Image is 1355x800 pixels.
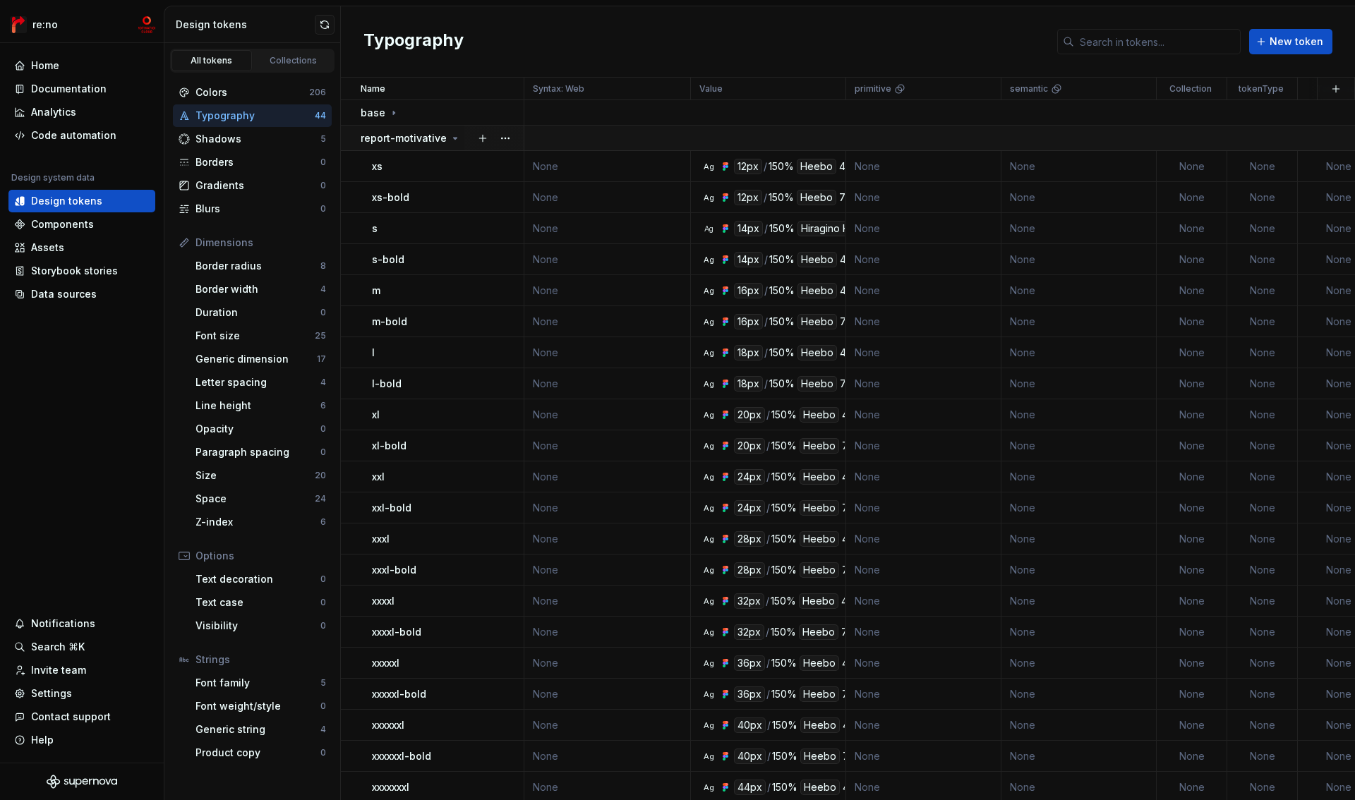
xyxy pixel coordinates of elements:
[846,523,1001,554] td: None
[190,591,332,614] a: Text case0
[797,221,928,236] div: Hiragino Kaku Gothic ProN
[1157,368,1227,399] td: None
[372,470,385,484] p: xxl
[190,718,332,741] a: Generic string4
[320,597,326,608] div: 0
[524,430,691,461] td: None
[190,614,332,637] a: Visibility0
[361,83,385,95] p: Name
[190,325,332,347] a: Font size25
[703,782,714,793] div: Ag
[769,314,795,329] div: 150%
[1001,244,1157,275] td: None
[734,190,762,205] div: 12px
[31,617,95,631] div: Notifications
[703,285,714,296] div: Ag
[703,347,714,358] div: Ag
[320,157,326,168] div: 0
[1227,182,1298,213] td: None
[190,741,332,764] a: Product copy0
[769,283,795,298] div: 150%
[1157,182,1227,213] td: None
[309,87,326,98] div: 206
[195,178,320,193] div: Gradients
[31,217,94,231] div: Components
[1010,83,1048,95] p: semantic
[190,464,332,487] a: Size20
[315,470,326,481] div: 20
[320,307,326,318] div: 0
[524,213,691,244] td: None
[766,500,770,516] div: /
[1001,151,1157,182] td: None
[320,701,326,712] div: 0
[524,244,691,275] td: None
[524,368,691,399] td: None
[8,190,155,212] a: Design tokens
[1157,151,1227,182] td: None
[173,174,332,197] a: Gradients0
[31,686,72,701] div: Settings
[8,236,155,259] a: Assets
[846,492,1001,523] td: None
[10,16,27,33] img: 4ec385d3-6378-425b-8b33-6545918efdc5.png
[372,439,406,453] p: xl-bold
[1227,244,1298,275] td: None
[190,394,332,417] a: Line height6
[1157,213,1227,244] td: None
[1239,83,1284,95] p: tokenType
[703,409,714,420] div: Ag
[1227,399,1298,430] td: None
[372,190,409,205] p: xs-bold
[190,511,332,533] a: Z-index6
[190,695,332,717] a: Font weight/style0
[8,283,155,305] a: Data sources
[846,306,1001,337] td: None
[764,314,768,329] div: /
[846,337,1001,368] td: None
[846,213,1001,244] td: None
[361,131,447,145] p: report-motivative
[31,663,86,677] div: Invite team
[320,747,326,758] div: 0
[703,378,714,389] div: Ag
[195,85,309,99] div: Colors
[842,438,861,454] div: 700
[190,255,332,277] a: Border radius8
[769,376,795,392] div: 150%
[800,438,839,454] div: Heebo
[31,194,102,208] div: Design tokens
[320,423,326,435] div: 0
[315,330,326,341] div: 25
[320,516,326,528] div: 6
[764,345,768,360] div: /
[31,640,85,654] div: Search ⌘K
[173,151,332,174] a: Borders0
[195,746,320,760] div: Product copy
[703,689,714,700] div: Ag
[372,222,378,236] p: s
[176,18,315,32] div: Design tokens
[734,221,763,236] div: 14px
[190,371,332,394] a: Letter spacing4
[524,275,691,306] td: None
[840,283,859,298] div: 400
[1001,368,1157,399] td: None
[195,445,320,459] div: Paragraph spacing
[31,287,97,301] div: Data sources
[703,471,714,483] div: Ag
[320,400,326,411] div: 6
[47,775,117,789] a: Supernova Logo
[766,469,770,485] div: /
[840,314,859,329] div: 700
[258,55,329,66] div: Collections
[734,500,765,516] div: 24px
[320,574,326,585] div: 0
[703,564,714,576] div: Ag
[797,345,837,360] div: Heebo
[195,305,320,320] div: Duration
[195,572,320,586] div: Text decoration
[173,81,332,104] a: Colors206
[734,469,765,485] div: 24px
[734,376,763,392] div: 18px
